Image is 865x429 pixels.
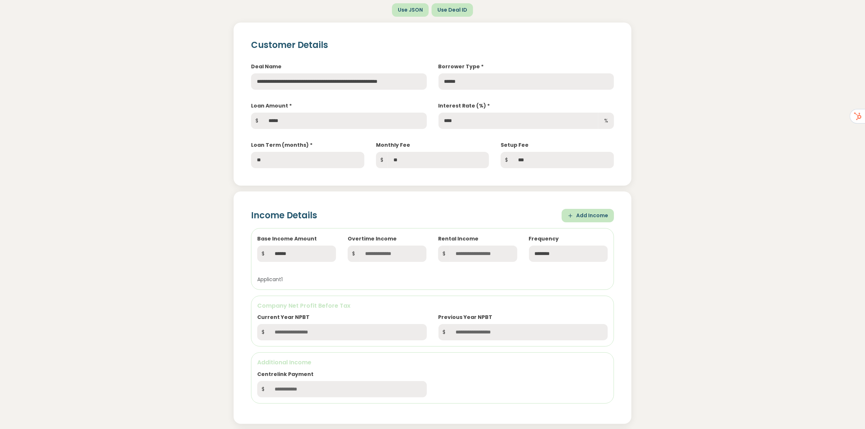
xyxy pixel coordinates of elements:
[438,313,493,321] label: Previous Year NPBT
[257,246,269,262] span: $
[251,102,292,110] label: Loan Amount *
[348,246,359,262] span: $
[257,313,310,321] label: Current Year NPBT
[501,152,512,168] span: $
[501,141,529,149] label: Setup Fee
[829,394,865,429] iframe: Chat Widget
[251,40,614,50] h2: Customer Details
[438,324,450,340] span: $
[257,235,317,243] label: Base Income Amount
[257,359,608,367] h6: Additional Income
[257,381,269,397] span: $
[251,210,317,221] h2: Income Details
[392,3,429,17] button: Use JSON
[438,102,490,110] label: Interest Rate (%) *
[257,324,269,340] span: $
[598,113,614,129] span: %
[376,141,410,149] label: Monthly Fee
[251,63,282,70] label: Deal Name
[562,209,614,222] button: Add Income
[257,276,283,283] small: Applicant 1
[257,302,608,310] h6: Company Net Profit Before Tax
[257,371,314,378] label: Centrelink Payment
[376,152,388,168] span: $
[438,246,450,262] span: $
[529,235,559,243] label: Frequency
[251,141,312,149] label: Loan Term (months) *
[348,235,397,243] label: Overtime Income
[432,3,473,17] button: Use Deal ID
[438,235,478,243] label: Rental Income
[438,63,484,70] label: Borrower Type *
[251,113,263,129] span: $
